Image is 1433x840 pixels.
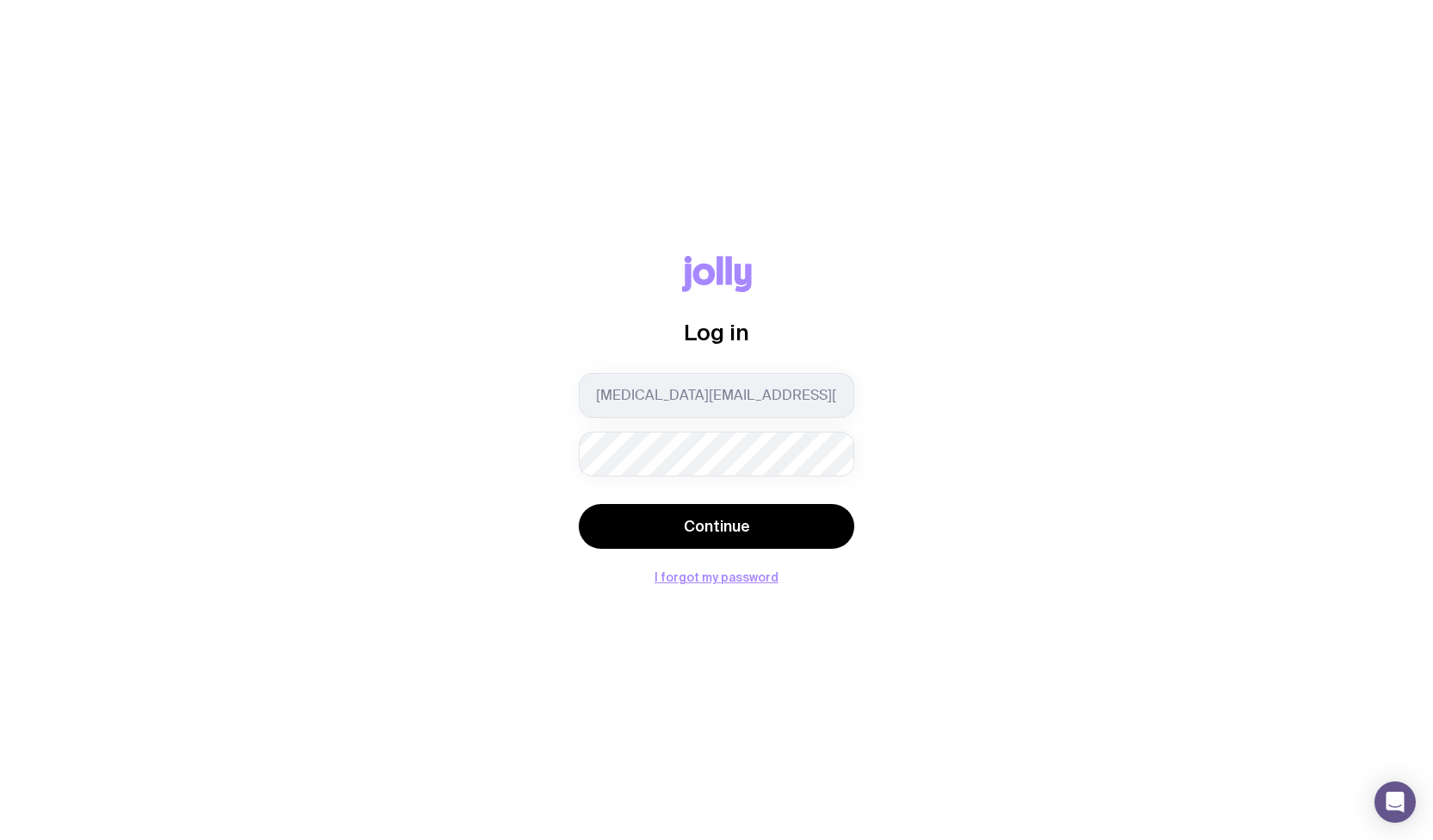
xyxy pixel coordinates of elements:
[684,320,749,345] span: Log in
[579,373,854,418] input: you@email.com
[579,504,854,549] button: Continue
[1374,781,1416,823] div: Open Intercom Messenger
[654,570,779,584] button: I forgot my password
[684,516,750,537] span: Continue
